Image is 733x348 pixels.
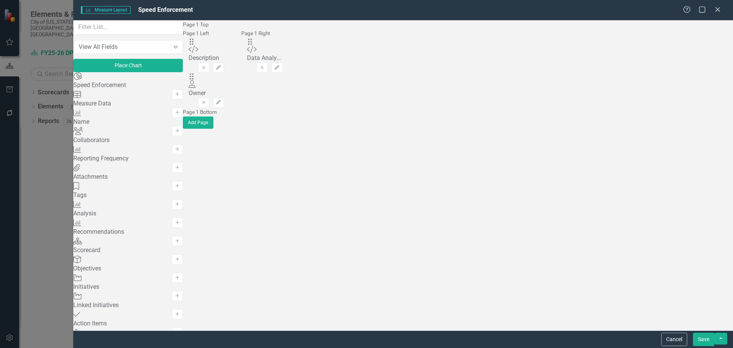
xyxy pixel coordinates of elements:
button: Save [693,333,714,346]
span: Measure Layout [81,6,131,14]
small: Page 1 Bottom [183,109,217,115]
div: View All Fields [79,42,170,51]
button: Place Chart [73,59,183,72]
div: Analysis [73,209,183,218]
div: Measure Data [73,99,183,108]
div: Scorecard [73,246,183,255]
div: Initiatives [73,283,183,291]
div: Action Items [73,319,183,328]
input: Filter List... [73,20,183,34]
div: Owner [189,89,224,98]
div: Reporting Frequency [73,154,183,163]
div: Tags [73,191,183,200]
small: Page 1 Top [183,21,209,28]
div: Attachments [73,173,183,181]
button: Add Page [183,117,213,129]
small: Page 1 Right [241,30,270,36]
span: Speed Enforcement [138,6,193,13]
div: Data Analysis [247,54,283,63]
div: Linked Initiatives [73,301,183,310]
div: Objectives [73,264,183,273]
div: Name [73,118,183,126]
button: Cancel [661,333,687,346]
div: Recommendations [73,228,183,236]
small: Page 1 Left [183,30,209,36]
div: Speed Enforcement [73,81,183,90]
div: Collaborators [73,136,183,145]
div: Description [189,54,224,63]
